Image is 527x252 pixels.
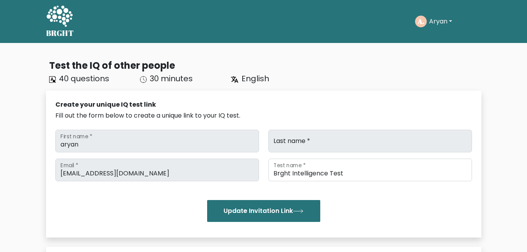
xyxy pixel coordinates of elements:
[55,100,472,109] div: Create your unique IQ test link
[268,159,472,181] input: Test name
[207,200,320,222] button: Update Invitation Link
[55,159,259,181] input: Email
[150,73,193,84] span: 30 minutes
[59,73,109,84] span: 40 questions
[46,29,74,38] h5: BRGHT
[55,130,259,152] input: First name
[49,59,481,73] div: Test the IQ of other people
[268,130,472,152] input: Last name
[46,3,74,40] a: BRGHT
[417,17,424,26] text: A.
[241,73,269,84] span: English
[55,111,472,120] div: Fill out the form below to create a unique link to your IQ test.
[427,16,454,27] button: Aryan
